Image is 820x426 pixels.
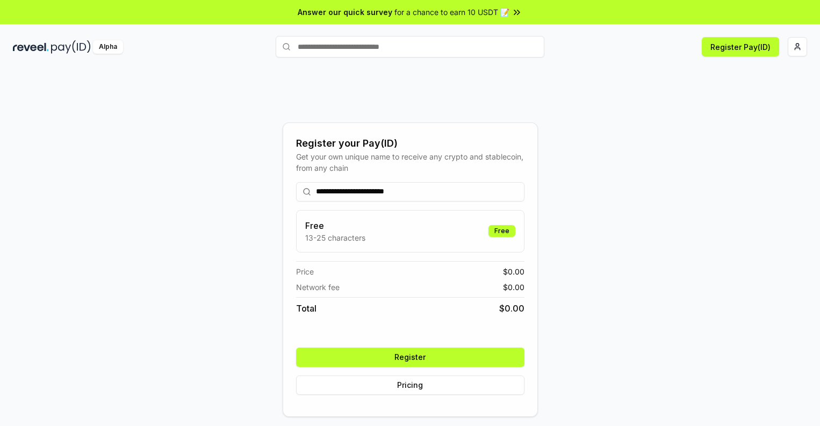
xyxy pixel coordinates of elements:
[394,6,509,18] span: for a chance to earn 10 USDT 📝
[51,40,91,54] img: pay_id
[503,266,524,277] span: $ 0.00
[305,219,365,232] h3: Free
[13,40,49,54] img: reveel_dark
[296,302,317,315] span: Total
[296,376,524,395] button: Pricing
[488,225,515,237] div: Free
[499,302,524,315] span: $ 0.00
[305,232,365,243] p: 13-25 characters
[702,37,779,56] button: Register Pay(ID)
[503,281,524,293] span: $ 0.00
[296,136,524,151] div: Register your Pay(ID)
[298,6,392,18] span: Answer our quick survey
[296,281,340,293] span: Network fee
[93,40,123,54] div: Alpha
[296,151,524,174] div: Get your own unique name to receive any crypto and stablecoin, from any chain
[296,348,524,367] button: Register
[296,266,314,277] span: Price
